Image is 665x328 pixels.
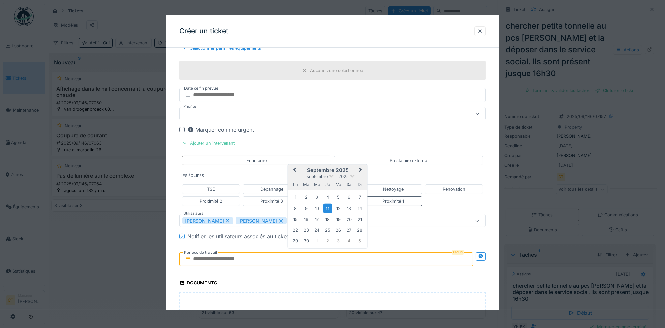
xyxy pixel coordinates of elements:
[246,157,267,164] div: En interne
[307,174,328,179] span: septembre
[345,236,353,245] div: Choose samedi 4 octobre 2025
[260,198,283,204] div: Proximité 3
[334,225,343,234] div: Choose vendredi 26 septembre 2025
[323,225,332,234] div: Choose jeudi 25 septembre 2025
[182,104,197,109] label: Priorité
[345,225,353,234] div: Choose samedi 27 septembre 2025
[187,126,254,134] div: Marquer comme urgent
[291,236,300,245] div: Choose lundi 29 septembre 2025
[355,215,364,224] div: Choose dimanche 21 septembre 2025
[288,167,367,173] h2: septembre 2025
[313,204,321,213] div: Choose mercredi 10 septembre 2025
[334,193,343,202] div: Choose vendredi 5 septembre 2025
[345,204,353,213] div: Choose samedi 13 septembre 2025
[302,204,311,213] div: Choose mardi 9 septembre 2025
[179,139,237,148] div: Ajouter un intervenant
[313,193,321,202] div: Choose mercredi 3 septembre 2025
[382,198,404,204] div: Proximité 1
[334,180,343,189] div: vendredi
[291,193,300,202] div: Choose lundi 1 septembre 2025
[302,180,311,189] div: mardi
[345,180,353,189] div: samedi
[291,204,300,213] div: Choose lundi 8 septembre 2025
[383,186,404,192] div: Nettoyage
[260,186,283,192] div: Dépannage
[355,180,364,189] div: dimanche
[302,215,311,224] div: Choose mardi 16 septembre 2025
[310,67,363,73] div: Aucune zone sélectionnée
[452,250,464,255] div: Requis
[179,278,217,289] div: Documents
[355,204,364,213] div: Choose dimanche 14 septembre 2025
[313,236,321,245] div: Choose mercredi 1 octobre 2025
[183,85,219,92] label: Date de fin prévue
[390,157,427,164] div: Prestataire externe
[443,186,465,192] div: Rénovation
[291,180,300,189] div: lundi
[181,173,486,180] label: Les équipes
[355,236,364,245] div: Choose dimanche 5 octobre 2025
[182,217,233,224] div: [PERSON_NAME]
[302,193,311,202] div: Choose mardi 2 septembre 2025
[302,236,311,245] div: Choose mardi 30 septembre 2025
[313,225,321,234] div: Choose mercredi 24 septembre 2025
[323,215,332,224] div: Choose jeudi 18 septembre 2025
[182,211,205,216] label: Utilisateurs
[207,186,215,192] div: TSE
[334,215,343,224] div: Choose vendredi 19 septembre 2025
[334,236,343,245] div: Choose vendredi 3 octobre 2025
[187,232,334,240] div: Notifier les utilisateurs associés au ticket de la planification
[179,27,228,35] h3: Créer un ticket
[290,192,365,246] div: Month septembre, 2025
[356,165,367,176] button: Next Month
[345,215,353,224] div: Choose samedi 20 septembre 2025
[334,204,343,213] div: Choose vendredi 12 septembre 2025
[355,225,364,234] div: Choose dimanche 28 septembre 2025
[200,198,222,204] div: Proximité 2
[338,174,349,179] span: 2025
[289,165,299,176] button: Previous Month
[291,215,300,224] div: Choose lundi 15 septembre 2025
[345,193,353,202] div: Choose samedi 6 septembre 2025
[313,180,321,189] div: mercredi
[183,249,218,256] label: Période de travail
[323,203,332,213] div: Choose jeudi 11 septembre 2025
[302,225,311,234] div: Choose mardi 23 septembre 2025
[291,225,300,234] div: Choose lundi 22 septembre 2025
[355,193,364,202] div: Choose dimanche 7 septembre 2025
[313,215,321,224] div: Choose mercredi 17 septembre 2025
[236,217,287,224] div: [PERSON_NAME]
[179,44,264,52] div: Sélectionner parmi les équipements
[323,236,332,245] div: Choose jeudi 2 octobre 2025
[323,193,332,202] div: Choose jeudi 4 septembre 2025
[323,180,332,189] div: jeudi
